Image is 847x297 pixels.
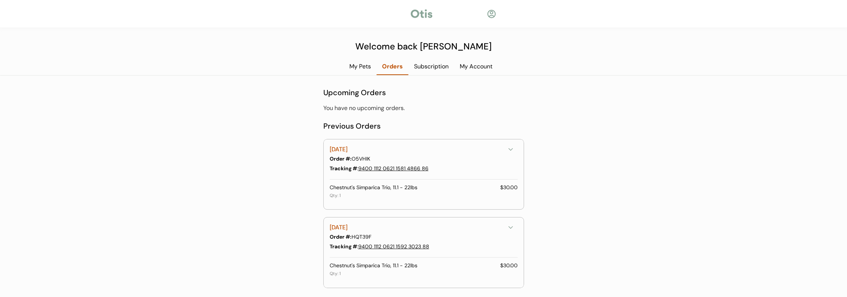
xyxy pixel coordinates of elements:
strong: Tracking # [330,243,357,250]
div: Subscription [408,62,454,71]
div: Chestnut's Simparica Trio, 11.1 - 22lbs [330,184,500,191]
strong: Order #: [330,155,352,162]
div: $30.00 [500,184,518,191]
div: [DATE] [330,145,505,154]
div: O5VHIK [330,155,516,163]
div: My Account [454,62,498,71]
div: My Pets [344,62,376,71]
div: Upcoming Orders [323,87,524,98]
div: : [330,165,358,172]
a: 9400 1112 0621 1581 4866 86 [358,165,429,172]
div: : [330,243,358,251]
div: [DATE] [330,223,505,232]
strong: Order #: [330,233,352,240]
div: HQT39F [330,233,516,241]
a: 9400 1112 0621 1592 3023 88 [358,243,429,250]
div: Welcome back [PERSON_NAME] [351,40,496,53]
div: You have no upcoming orders. [323,104,524,113]
div: Qty: 1 [330,193,341,201]
div: Qty: 1 [330,271,341,279]
div: Orders [376,62,408,71]
strong: Tracking # [330,165,357,172]
div: Previous Orders [323,120,524,132]
div: Chestnut's Simparica Trio, 11.1 - 22lbs [330,262,500,269]
div: $30.00 [500,262,518,269]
